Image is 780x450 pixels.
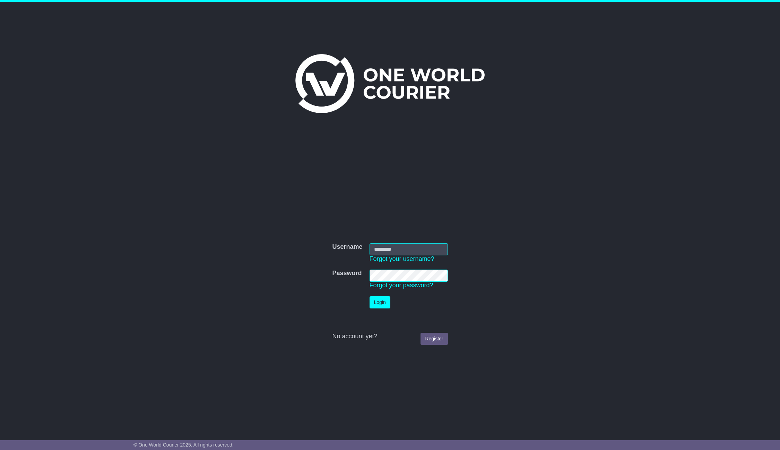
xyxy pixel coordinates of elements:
[332,270,362,277] label: Password
[133,442,234,448] span: © One World Courier 2025. All rights reserved.
[370,296,390,308] button: Login
[370,282,433,289] a: Forgot your password?
[421,333,448,345] a: Register
[370,255,434,262] a: Forgot your username?
[332,333,448,340] div: No account yet?
[295,54,485,113] img: One World
[332,243,362,251] label: Username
